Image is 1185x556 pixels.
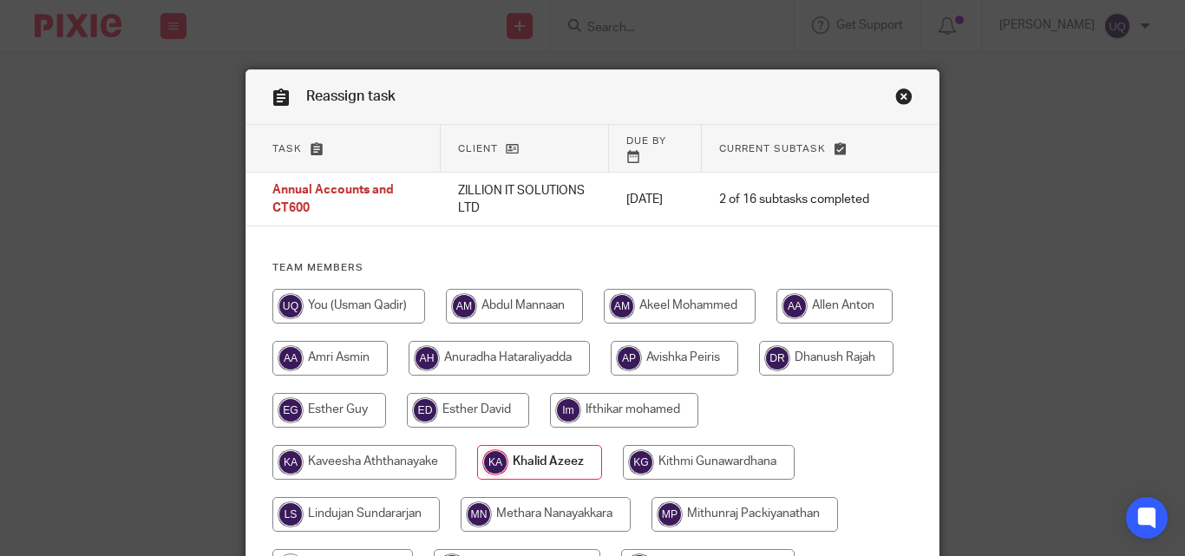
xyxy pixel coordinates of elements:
[626,191,684,208] p: [DATE]
[306,89,396,103] span: Reassign task
[702,173,887,226] td: 2 of 16 subtasks completed
[458,144,498,154] span: Client
[272,144,302,154] span: Task
[458,182,592,218] p: ZILLION IT SOLUTIONS LTD
[895,88,913,111] a: Close this dialog window
[272,185,394,215] span: Annual Accounts and CT600
[272,261,913,275] h4: Team members
[626,136,666,146] span: Due by
[719,144,826,154] span: Current subtask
